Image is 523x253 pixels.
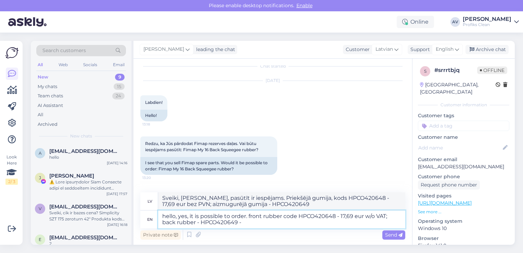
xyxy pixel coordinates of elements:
span: New chats [70,133,92,139]
div: Sveiki, cik ir bazes cena? Simplicity SZT 175 zeroturn 42" Produkta kods SI2691923 [49,210,127,222]
div: 2 / 3 [5,179,18,185]
div: Archive chat [465,45,509,54]
p: Firefox 141.0 [418,242,509,249]
input: Add name [418,144,501,152]
span: Latvian [375,46,393,53]
div: Web [57,60,69,69]
span: Send [385,232,403,238]
div: leading the chat [193,46,235,53]
div: AI Assistant [38,102,63,109]
div: [DATE] 14:16 [107,160,127,166]
span: Labdien! [145,100,163,105]
p: Visited pages [418,192,509,200]
div: All [38,111,43,118]
p: See more ... [418,209,509,215]
div: Profiks Clean [463,22,511,27]
span: 13:20 [142,175,168,180]
div: Archived [38,121,58,128]
span: English [436,46,454,53]
a: [URL][DOMAIN_NAME] [418,200,472,206]
a: [PERSON_NAME]Profiks Clean [463,16,519,27]
span: 13:18 [142,122,168,127]
div: Email [112,60,126,69]
div: Request phone number [418,180,480,190]
div: Socials [82,60,99,69]
div: Customer information [418,102,509,108]
div: [DATE] 17:57 [106,191,127,196]
span: Enable [294,2,315,9]
span: [PERSON_NAME] [143,46,184,53]
span: Johana Caballero [49,173,94,179]
div: en [147,214,153,225]
span: a [39,150,42,156]
textarea: Sveiki, [PERSON_NAME], pasūtīt ir iespējams. Priekšējā gumija, kods HPCO420648 - 17,69 eur bez PV... [158,192,405,210]
div: 9 [115,74,125,81]
p: Customer name [418,134,509,141]
span: Redzu, ka Jūs pārdodat Fimap rezerves daļas. Vai būtu iespējams pasūtīt: Fimap My 16 Back Squeege... [145,141,258,152]
img: Askly Logo [5,46,18,59]
p: Operating system [418,218,509,225]
input: Add a tag [418,121,509,131]
div: Team chats [38,93,63,99]
span: s [424,69,426,74]
p: [EMAIL_ADDRESS][DOMAIN_NAME] [418,163,509,170]
div: lv [148,195,152,207]
div: Support [408,46,430,53]
div: Private note [140,230,181,240]
p: Windows 10 [418,225,509,232]
span: v [39,206,41,211]
p: Customer email [418,156,509,163]
div: I see that you sell Fimap spare parts. Would it be possible to order: Fimap My 16 Back Squeegee r... [140,157,277,175]
span: e [39,237,41,242]
div: ⚠️ Lore ipsum̧dolor Sīam Consecte adipi el seddoeǐtem incididunt utlaborēetd māa̧. En̄a mini ... [49,179,127,191]
p: Browser [418,235,509,242]
div: 2 [49,241,127,247]
span: alzahraassh@gmail.com [49,148,120,154]
div: 24 [112,93,125,99]
textarea: hello, yes, it is possible to order. front rubber code HPCO420648 - 17,69 eur w/o VAT; back rubbe... [158,210,405,228]
div: Online [397,16,434,28]
div: [DATE] [140,77,405,84]
div: All [36,60,44,69]
span: valtersvitols@gmail.com [49,204,120,210]
div: AV [450,17,460,27]
div: [PERSON_NAME] [463,16,511,22]
div: New [38,74,48,81]
div: Customer [343,46,370,53]
div: Chat started [140,63,405,69]
div: My chats [38,83,57,90]
p: Customer tags [418,112,509,119]
div: 15 [114,83,125,90]
div: Look Here [5,154,18,185]
div: hello [49,154,127,160]
span: J [39,175,41,180]
div: [DATE] 16:18 [107,222,127,227]
span: Offline [477,67,507,74]
span: e.zinenko64@gmail.com [49,234,120,241]
p: Customer phone [418,173,509,180]
div: # srrrtbjq [434,66,477,74]
span: Search customers [42,47,86,54]
div: Hello! [140,110,167,121]
div: [GEOGRAPHIC_DATA], [GEOGRAPHIC_DATA] [420,81,496,96]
